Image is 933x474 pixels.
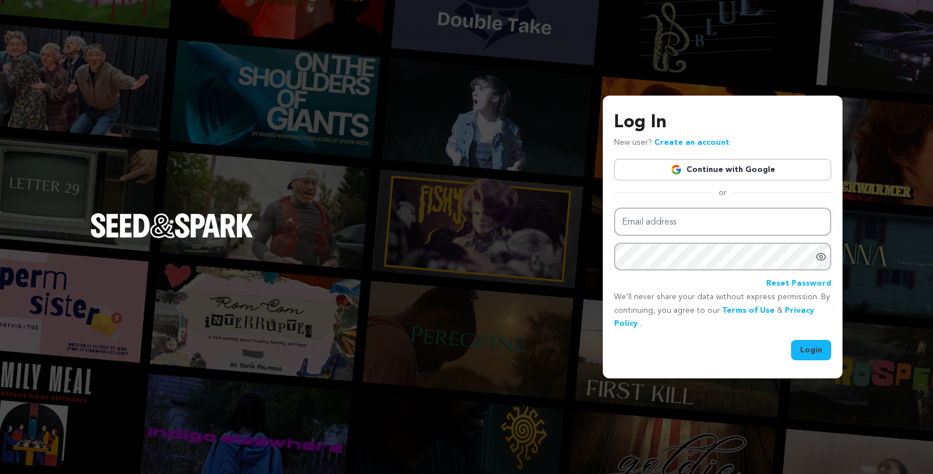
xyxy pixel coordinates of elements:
[614,109,831,136] h3: Log In
[614,208,831,236] input: Email address
[614,159,831,180] a: Continue with Google
[815,251,827,262] a: Show password as plain text. Warning: this will display your password on the screen.
[766,277,831,291] a: Reset Password
[671,164,682,175] img: Google logo
[722,307,775,314] a: Terms of Use
[614,136,729,150] p: New user?
[90,213,253,238] img: Seed&Spark Logo
[614,291,831,331] p: We’ll never share your data without express permission. By continuing, you agree to our & .
[791,340,831,360] button: Login
[654,139,729,146] a: Create an account
[90,213,253,261] a: Seed&Spark Homepage
[712,187,733,199] span: or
